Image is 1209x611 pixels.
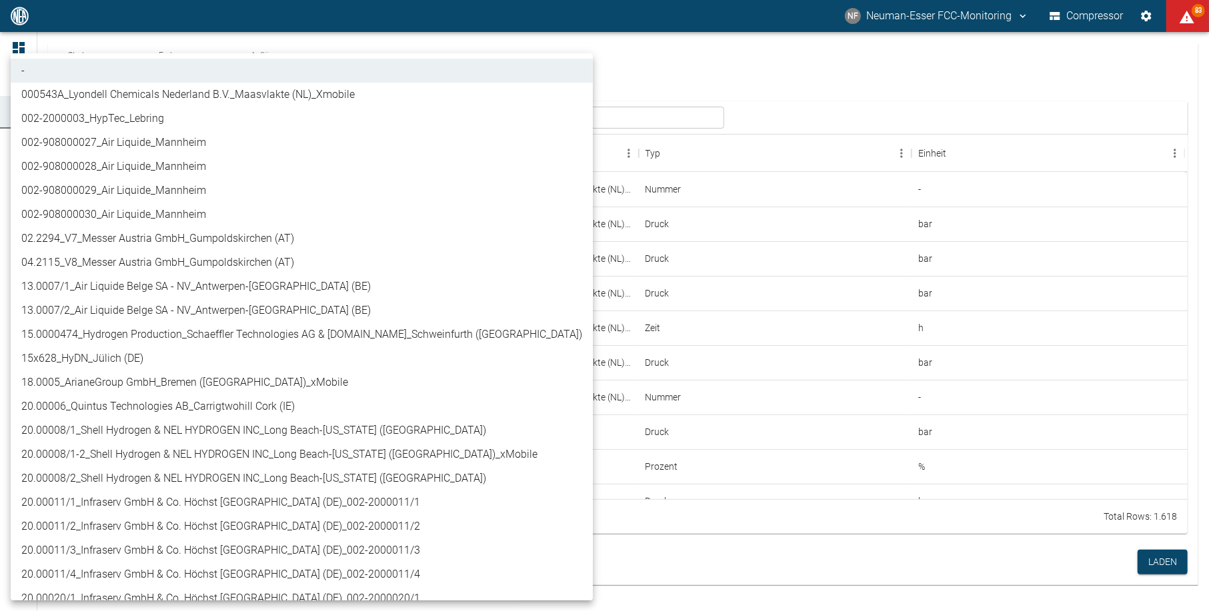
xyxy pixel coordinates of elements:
li: 18.0005_ArianeGroup GmbH_Bremen ([GEOGRAPHIC_DATA])_xMobile [11,370,593,394]
li: 20.00011/1_Infraserv GmbH & Co. Höchst [GEOGRAPHIC_DATA] (DE)_002-2000011/1 [11,490,593,514]
li: 002-908000028_Air Liquide_Mannheim [11,155,593,179]
li: 13.0007/1_Air Liquide Belge SA - NV_Antwerpen-[GEOGRAPHIC_DATA] (BE) [11,275,593,299]
li: 15x628_HyDN_Jülich (DE) [11,346,593,370]
li: 20.00011/2_Infraserv GmbH & Co. Höchst [GEOGRAPHIC_DATA] (DE)_002-2000011/2 [11,514,593,538]
li: 20.00008/1-2_Shell Hydrogen & NEL HYDROGEN INC_Long Beach-[US_STATE] ([GEOGRAPHIC_DATA])_xMobile [11,442,593,466]
li: 13.0007/2_Air Liquide Belge SA - NV_Antwerpen-[GEOGRAPHIC_DATA] (BE) [11,299,593,322]
li: 15.0000474_Hydrogen Production_Schaeffler Technologies AG & [DOMAIN_NAME]_Schweinfurth ([GEOGRAPH... [11,322,593,346]
li: 20.00020/1_Infraserv GmbH & Co. Höchst [GEOGRAPHIC_DATA] (DE)_002-2000020/1 [11,586,593,610]
li: 002-2000003_HypTec_Lebring [11,107,593,131]
li: 002-908000030_Air Liquide_Mannheim [11,203,593,227]
li: 002-908000027_Air Liquide_Mannheim [11,131,593,155]
li: 02.2294_V7_Messer Austria GmbH_Gumpoldskirchen (AT) [11,227,593,251]
li: 20.00006_Quintus Technologies AB_Carrigtwohill Cork (IE) [11,394,593,418]
li: 04.2115_V8_Messer Austria GmbH_Gumpoldskirchen (AT) [11,251,593,275]
li: - [11,59,593,83]
li: 000543A_Lyondell Chemicals Nederland B.V._Maasvlakte (NL)_Xmobile [11,83,593,107]
li: 20.00008/2_Shell Hydrogen & NEL HYDROGEN INC_Long Beach-[US_STATE] ([GEOGRAPHIC_DATA]) [11,466,593,490]
li: 20.00011/3_Infraserv GmbH & Co. Höchst [GEOGRAPHIC_DATA] (DE)_002-2000011/3 [11,538,593,562]
li: 002-908000029_Air Liquide_Mannheim [11,179,593,203]
li: 20.00011/4_Infraserv GmbH & Co. Höchst [GEOGRAPHIC_DATA] (DE)_002-2000011/4 [11,562,593,586]
li: 20.00008/1_Shell Hydrogen & NEL HYDROGEN INC_Long Beach-[US_STATE] ([GEOGRAPHIC_DATA]) [11,418,593,442]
